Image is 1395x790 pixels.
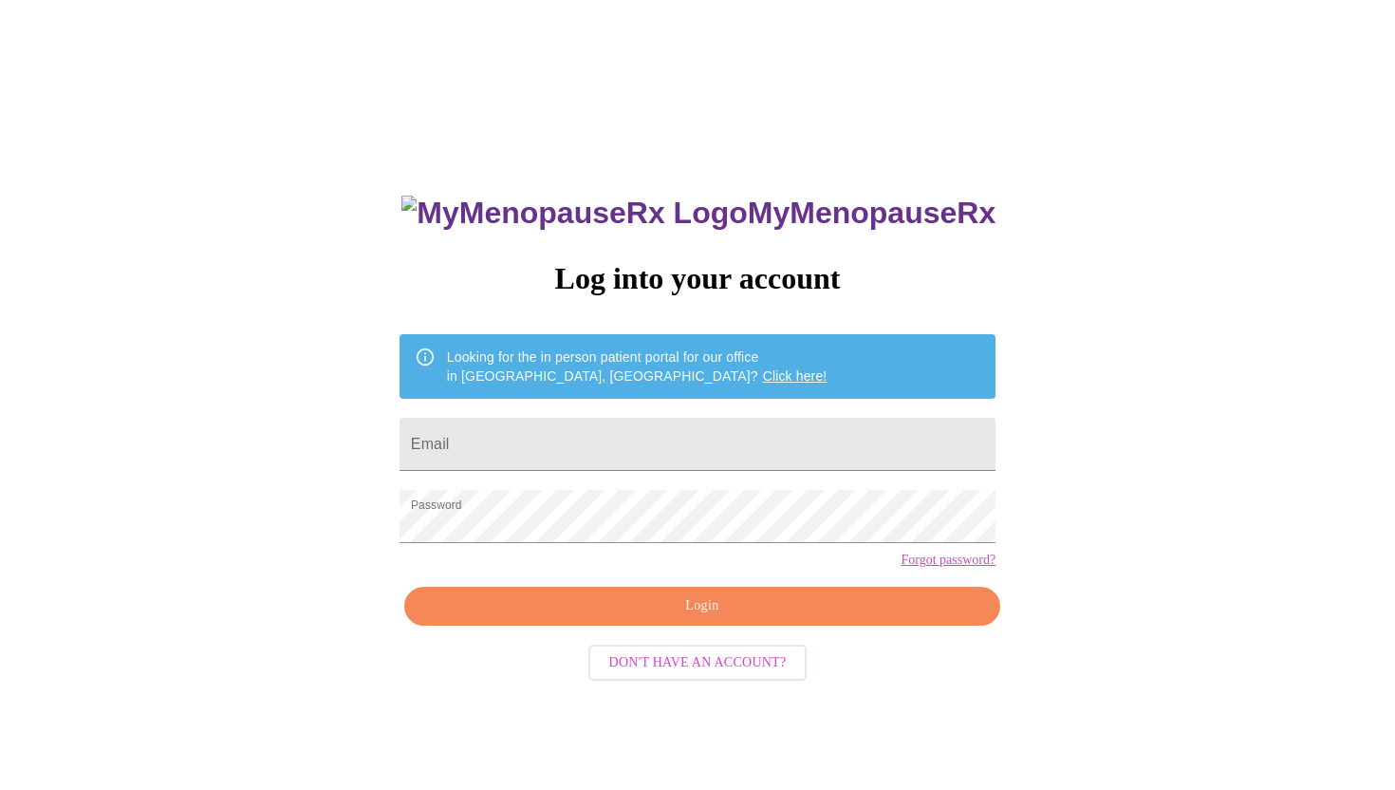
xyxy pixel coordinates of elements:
[763,368,828,384] a: Click here!
[588,645,808,682] button: Don't have an account?
[609,651,787,675] span: Don't have an account?
[401,196,747,231] img: MyMenopauseRx Logo
[426,594,978,618] span: Login
[401,196,995,231] h3: MyMenopauseRx
[404,587,1000,626] button: Login
[400,261,995,296] h3: Log into your account
[584,653,812,669] a: Don't have an account?
[901,553,995,568] a: Forgot password?
[447,340,828,393] div: Looking for the in person patient portal for our office in [GEOGRAPHIC_DATA], [GEOGRAPHIC_DATA]?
